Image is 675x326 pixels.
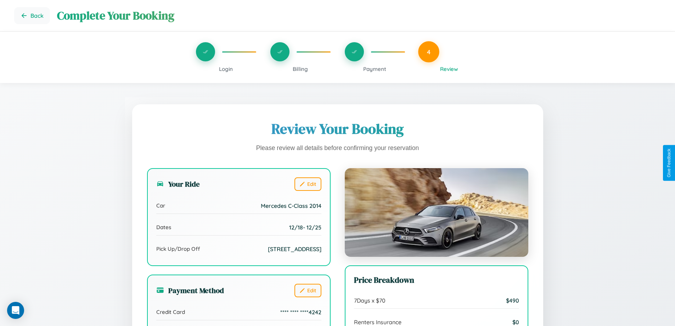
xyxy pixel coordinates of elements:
[57,8,661,23] h1: Complete Your Booking
[147,119,528,138] h1: Review Your Booking
[156,224,171,231] span: Dates
[156,245,200,252] span: Pick Up/Drop Off
[294,177,321,191] button: Edit
[156,179,200,189] h3: Your Ride
[7,302,24,319] div: Open Intercom Messenger
[14,7,50,24] button: Go back
[219,66,233,72] span: Login
[289,224,321,231] span: 12 / 18 - 12 / 25
[354,297,386,304] span: 7 Days x $ 70
[354,319,401,326] span: Renters Insurance
[156,285,224,295] h3: Payment Method
[345,168,528,257] img: Mercedes C-Class
[506,297,519,304] span: $ 490
[156,309,185,315] span: Credit Card
[666,149,671,177] div: Give Feedback
[427,48,431,56] span: 4
[261,202,321,209] span: Mercedes C-Class 2014
[294,284,321,297] button: Edit
[440,66,458,72] span: Review
[354,275,519,286] h3: Price Breakdown
[512,319,519,326] span: $ 0
[293,66,308,72] span: Billing
[363,66,386,72] span: Payment
[147,143,528,154] p: Please review all details before confirming your reservation
[268,245,321,253] span: [STREET_ADDRESS]
[156,202,165,209] span: Car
